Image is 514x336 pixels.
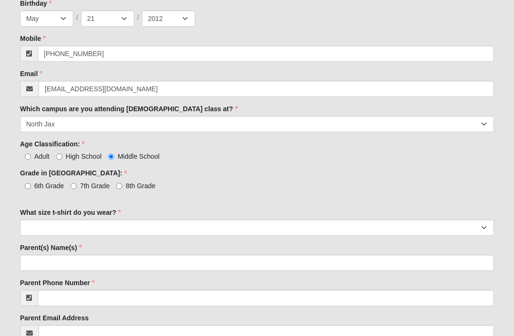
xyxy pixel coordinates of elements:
span: / [76,13,78,24]
input: Adult [25,154,31,160]
span: 7th Grade [80,182,109,190]
input: 8th Grade [116,183,122,190]
span: 6th Grade [34,182,64,190]
span: Middle School [118,153,159,161]
input: Middle School [108,154,114,160]
label: Email [20,69,42,79]
input: High School [56,154,62,160]
label: Grade in [GEOGRAPHIC_DATA]: [20,169,127,178]
span: / [137,13,139,24]
label: Parent Phone Number [20,278,95,288]
span: 8th Grade [126,182,155,190]
input: 6th Grade [25,183,31,190]
label: Which campus are you attending [DEMOGRAPHIC_DATA] class at? [20,105,238,114]
label: What size t-shirt do you wear? [20,208,121,218]
label: Mobile [20,34,46,44]
input: 7th Grade [70,183,77,190]
label: Parent Email Address [20,314,89,323]
span: Adult [34,153,49,161]
label: Parent(s) Name(s) [20,243,82,253]
span: High School [66,153,102,161]
label: Age Classification: [20,140,85,149]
